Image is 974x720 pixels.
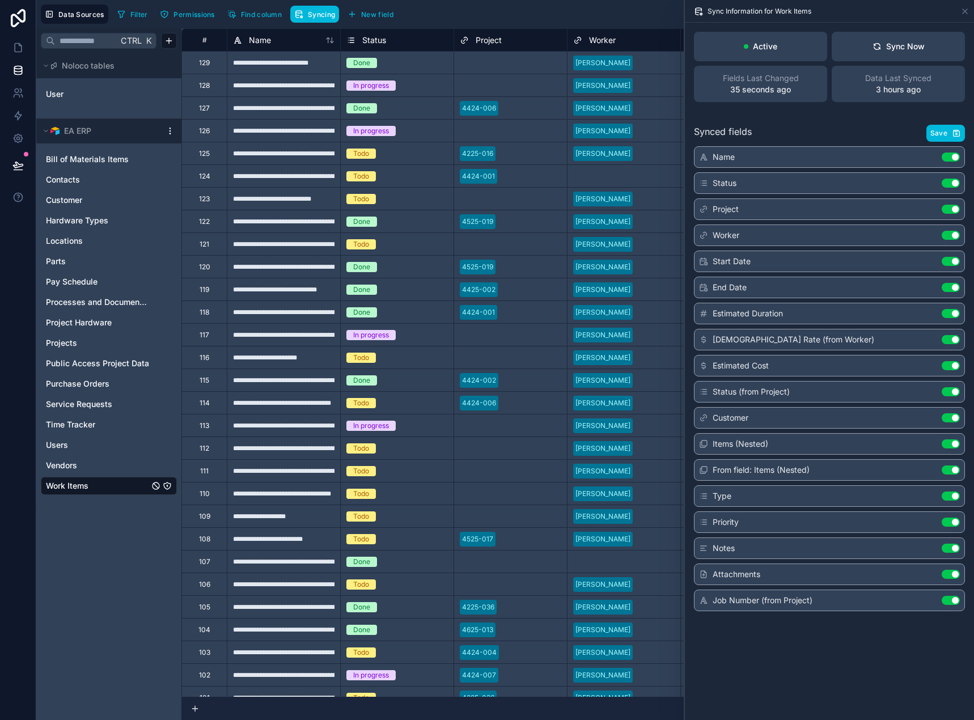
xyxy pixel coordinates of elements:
span: Type [713,490,731,502]
div: # [190,36,218,44]
div: 4424-001 [462,171,495,181]
a: Projects [46,337,149,349]
a: Permissions [156,6,223,23]
div: 116 [200,353,209,362]
p: 35 seconds ago [730,84,791,95]
a: Pay Schedule [46,276,149,287]
div: In progress [353,670,389,680]
div: Project Hardware [41,314,177,332]
div: 115 [200,376,209,385]
div: User [41,85,177,103]
button: Sync Now [832,32,965,61]
div: Done [353,625,370,635]
div: Done [353,217,370,227]
span: Vendors [46,460,77,471]
a: Vendors [46,460,149,471]
span: Customer [46,194,82,206]
div: Todo [353,511,369,522]
div: [PERSON_NAME] [575,239,630,249]
div: Processes and Documentation [41,293,177,311]
span: Worker [713,230,739,241]
div: [PERSON_NAME] [575,81,630,91]
div: Pay Schedule [41,273,177,291]
div: 114 [200,399,210,408]
div: 125 [199,149,210,158]
div: 103 [199,648,210,657]
div: Work Items [41,477,177,495]
div: 101 [200,693,210,702]
span: Syncing [308,10,335,19]
div: [PERSON_NAME] [575,579,630,590]
div: 104 [198,625,210,634]
div: Todo [353,353,369,363]
a: Purchase Orders [46,378,149,389]
span: Purchase Orders [46,378,109,389]
div: 127 [199,104,210,113]
div: Todo [353,693,369,703]
span: Job Number (from Project) [713,595,812,606]
div: 121 [200,240,209,249]
div: [PERSON_NAME] [575,330,630,340]
div: Done [353,58,370,68]
button: Syncing [290,6,339,23]
div: 4424-006 [462,398,496,408]
span: Pay Schedule [46,276,98,287]
a: User [46,88,138,100]
div: 112 [200,444,209,453]
div: [PERSON_NAME] [575,625,630,635]
span: Locations [46,235,83,247]
div: Todo [353,489,369,499]
div: 120 [199,262,210,272]
div: Locations [41,232,177,250]
div: 118 [200,308,209,317]
a: Hardware Types [46,215,149,226]
span: Attachments [713,569,760,580]
span: Project [476,35,502,46]
a: Project Hardware [46,317,149,328]
div: 128 [199,81,210,90]
div: Todo [353,398,369,408]
div: [PERSON_NAME] [575,375,630,386]
div: [PERSON_NAME] [575,217,630,227]
div: Todo [353,194,369,204]
div: 4525-019 [462,262,493,272]
span: Name [713,151,735,163]
div: [PERSON_NAME] [575,353,630,363]
button: Find column [223,6,286,23]
div: In progress [353,421,389,431]
div: Bill of Materials Items [41,150,177,168]
div: Parts [41,252,177,270]
div: 4424-002 [462,375,496,386]
span: End Date [713,282,747,293]
a: Processes and Documentation [46,297,149,308]
span: Status (from Project) [713,386,790,397]
div: In progress [353,126,389,136]
div: Hardware Types [41,211,177,230]
div: [PERSON_NAME] [575,647,630,658]
span: Worker [589,35,616,46]
div: Done [353,557,370,567]
span: K [145,37,153,45]
div: [PERSON_NAME] [575,398,630,408]
div: 4225-036 [462,693,494,703]
div: 122 [199,217,210,226]
div: [PERSON_NAME] [575,262,630,272]
a: Parts [46,256,149,267]
button: Save [926,125,965,142]
span: Filter [130,10,148,19]
div: Todo [353,239,369,249]
span: Estimated Cost [713,360,769,371]
div: 4225-016 [462,149,493,159]
span: Save [930,129,947,138]
div: Projects [41,334,177,352]
div: 102 [199,671,210,680]
div: Todo [353,534,369,544]
span: Time Tracker [46,419,95,430]
div: [PERSON_NAME] [575,58,630,68]
div: In progress [353,81,389,91]
button: Filter [113,6,152,23]
a: Users [46,439,149,451]
div: 109 [199,512,210,521]
a: Syncing [290,6,344,23]
div: Todo [353,443,369,454]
